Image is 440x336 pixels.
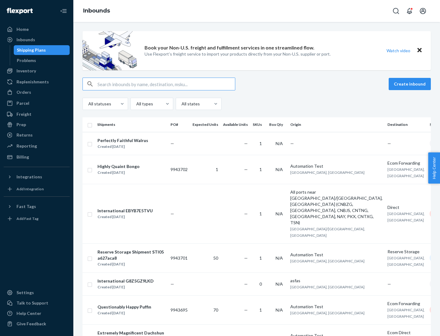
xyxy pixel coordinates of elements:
[17,47,46,53] div: Shipping Plans
[244,281,248,287] span: —
[244,307,248,312] span: —
[170,211,174,216] span: —
[417,5,429,17] button: Open account menu
[290,311,365,315] span: [GEOGRAPHIC_DATA], [GEOGRAPHIC_DATA]
[97,170,140,176] div: Created [DATE]
[4,288,70,298] a: Settings
[16,321,46,327] div: Give Feedback
[290,141,294,146] span: —
[259,307,262,312] span: 1
[290,259,365,263] span: [GEOGRAPHIC_DATA], [GEOGRAPHIC_DATA]
[97,304,151,310] div: Questionably Happy Puffin
[97,144,148,150] div: Created [DATE]
[288,117,385,132] th: Origin
[276,167,283,172] span: N/A
[95,117,168,132] th: Shipments
[387,301,425,307] div: Ecom Forwarding
[97,261,165,267] div: Created [DATE]
[4,120,70,130] a: Prep
[244,141,248,146] span: —
[259,255,262,261] span: 1
[16,89,31,95] div: Orders
[16,122,26,128] div: Prep
[168,155,190,184] td: 9943702
[17,57,36,64] div: Problems
[16,186,44,192] div: Add Integration
[387,256,425,267] span: [GEOGRAPHIC_DATA], [GEOGRAPHIC_DATA]
[416,46,424,55] button: Close
[16,68,36,74] div: Inventory
[4,214,70,224] a: Add Fast Tag
[190,117,221,132] th: Expected Units
[4,130,70,140] a: Returns
[97,163,140,170] div: Highly Quaint Bongo
[290,227,365,238] span: [GEOGRAPHIC_DATA]/[GEOGRAPHIC_DATA], [GEOGRAPHIC_DATA]
[16,154,29,160] div: Billing
[4,172,70,182] button: Integrations
[170,281,174,287] span: —
[4,319,70,329] button: Give Feedback
[290,163,383,169] div: Automation Test
[4,298,70,308] a: Talk to Support
[168,117,190,132] th: PO#
[16,132,33,138] div: Returns
[14,56,70,65] a: Problems
[4,141,70,151] a: Reporting
[16,216,38,221] div: Add Fast Tag
[290,278,383,284] div: asfas
[221,117,250,132] th: Available Units
[244,255,248,261] span: —
[16,300,48,306] div: Talk to Support
[97,137,148,144] div: Perfectly Faithful Walrus
[216,167,218,172] span: 1
[213,255,218,261] span: 50
[276,255,283,261] span: N/A
[16,203,36,210] div: Fast Tags
[4,184,70,194] a: Add Integration
[57,5,70,17] button: Close Navigation
[267,117,288,132] th: Box Qty
[97,284,154,290] div: Created [DATE]
[387,330,425,336] div: Ecom Direct
[4,66,70,76] a: Inventory
[97,214,153,220] div: Created [DATE]
[97,208,153,214] div: International EBYB7E5TVU
[290,252,383,258] div: Automation Test
[7,8,33,14] img: Flexport logo
[16,37,35,43] div: Inbounds
[168,295,190,324] td: 9943695
[383,46,414,55] button: Watch video
[389,78,431,90] button: Create inbound
[4,109,70,119] a: Freight
[387,204,425,210] div: Direct
[16,290,34,296] div: Settings
[290,189,383,226] div: All ports near [GEOGRAPHIC_DATA]/[GEOGRAPHIC_DATA], [GEOGRAPHIC_DATA] (CNBZG, [GEOGRAPHIC_DATA], ...
[290,304,383,310] div: Automation Test
[403,5,416,17] button: Open notifications
[387,281,391,287] span: —
[244,167,248,172] span: —
[387,160,425,166] div: Ecom Forwarding
[97,278,154,284] div: International G8Z5GZ9LKD
[385,117,427,132] th: Destination
[290,285,365,289] span: [GEOGRAPHIC_DATA], [GEOGRAPHIC_DATA]
[168,243,190,272] td: 9943701
[250,117,267,132] th: SKUs
[276,307,283,312] span: N/A
[259,141,262,146] span: 1
[4,87,70,97] a: Orders
[16,26,29,32] div: Home
[4,152,70,162] a: Billing
[97,310,151,316] div: Created [DATE]
[276,141,283,146] span: N/A
[145,44,314,51] p: Book your Non-U.S. freight and fulfillment services in one streamlined flow.
[276,211,283,216] span: N/A
[428,152,440,184] button: Help Center
[16,79,49,85] div: Replenishments
[387,141,391,146] span: —
[4,35,70,45] a: Inbounds
[97,78,235,90] input: Search inbounds by name, destination, msku...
